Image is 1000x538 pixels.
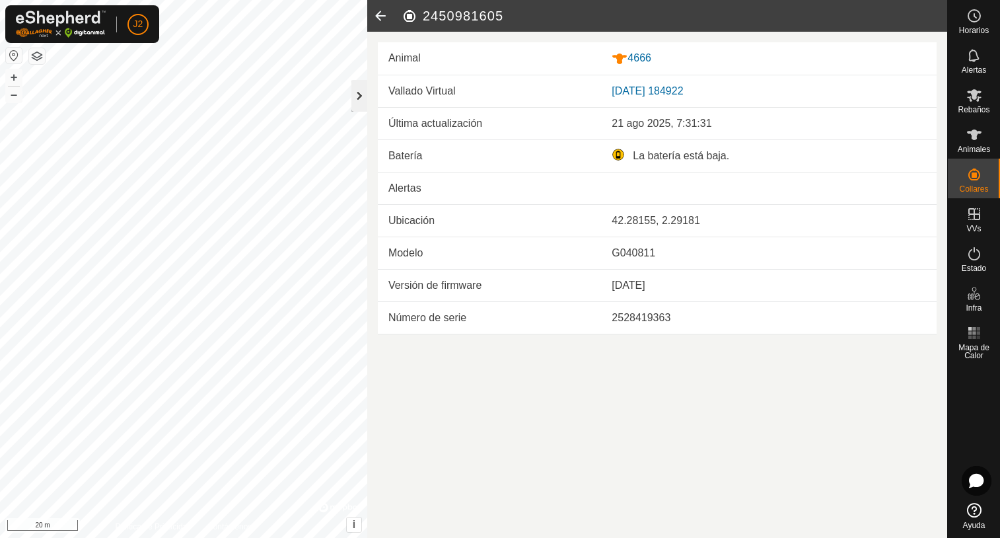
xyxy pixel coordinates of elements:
[612,213,926,229] div: 42.28155, 2.29181
[16,11,106,38] img: Logo Gallagher
[116,521,192,533] a: Política de Privacidad
[951,344,997,360] span: Mapa de Calor
[6,48,22,63] button: Restablecer Mapa
[959,26,989,34] span: Horarios
[378,301,601,334] td: Número de serie
[6,87,22,102] button: –
[612,50,926,67] div: 4666
[963,521,985,529] span: Ayuda
[402,8,947,24] h2: 2450981605
[612,245,926,261] div: G040811
[378,75,601,108] td: Vallado Virtual
[962,66,986,74] span: Alertas
[378,237,601,269] td: Modelo
[378,108,601,140] td: Última actualización
[378,269,601,301] td: Versión de firmware
[958,145,990,153] span: Animales
[962,264,986,272] span: Estado
[959,185,988,193] span: Collares
[612,116,926,132] div: 21 ago 2025, 7:31:31
[378,172,601,204] td: Alertas
[29,48,45,64] button: Capas del Mapa
[133,17,143,31] span: J2
[612,278,926,293] div: [DATE]
[6,69,22,85] button: +
[966,304,982,312] span: Infra
[612,310,926,326] div: 2528419363
[966,225,981,233] span: VVs
[612,85,683,96] a: [DATE] 184922
[353,519,355,530] span: i
[207,521,252,533] a: Contáctenos
[347,518,361,532] button: i
[612,148,926,164] div: La batería está baja.
[378,204,601,237] td: Ubicación
[378,42,601,75] td: Animal
[958,106,989,114] span: Rebaños
[378,139,601,172] td: Batería
[948,498,1000,535] a: Ayuda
